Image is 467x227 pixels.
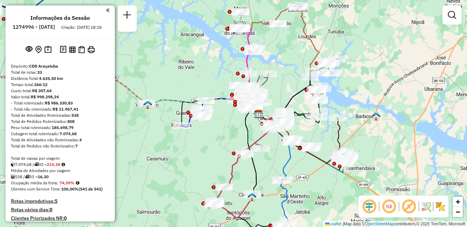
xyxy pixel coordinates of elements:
[11,161,109,168] div: 7.074,68 / 33 =
[24,44,34,55] button: Exibir sessão original
[68,45,77,54] button: Visualizar relatório de Roteirização
[58,24,104,30] div: Criação: [DATE] 18:18
[61,186,79,191] strong: 100,00%
[31,94,59,99] strong: R$ 998.298,24
[365,222,394,226] a: OpenStreetMap
[381,198,397,215] span: Ocultar NR
[198,109,207,118] img: GUARARAPES
[372,112,381,121] img: BARBOSA
[11,155,109,161] div: Total de caixas por viagem:
[11,125,109,131] div: Peso total roteirizado:
[11,63,109,69] div: Depósito:
[421,201,431,212] img: Fluxo de ruas
[75,143,78,148] strong: 7
[11,94,109,100] div: Valor total:
[11,198,109,204] h4: Rotas improdutivas:
[32,88,52,93] strong: R$ 307,64
[401,198,417,215] span: Exibir rótulo
[11,88,109,94] div: Custo total:
[275,117,283,126] img: BIRIGUI
[453,197,463,207] a: Zoom in
[254,109,263,118] img: 625 UDC Light Campus Universitário
[11,207,109,213] h4: Rotas vários dias:
[47,162,60,167] strong: 214,38
[45,100,73,105] strong: R$ 986.330,83
[34,82,48,87] strong: 266:12
[11,112,109,118] div: Total de Atividades Roteirizadas:
[293,3,302,12] img: NOVA LUZITÂNIA
[143,100,152,109] img: VALPARAISO
[11,69,109,75] div: Total de rotas:
[62,162,65,167] i: Meta Caixas/viagem: 220,40 Diferença: -6,02
[37,70,42,75] strong: 33
[11,175,15,179] i: Total de Atividades
[86,45,96,55] button: Imprimir Rotas
[53,107,78,112] strong: R$ 11.967,41
[11,131,109,137] div: Cubagem total roteirizado:
[11,162,15,167] i: Cubagem total roteirizado
[25,175,29,179] i: Total de rotas
[435,201,446,212] img: Exibir/Ocultar setores
[52,125,74,130] strong: 185.698,79
[210,198,219,207] img: PIACATU
[38,174,49,179] strong: 16,30
[76,181,79,185] em: Média calculada utilizando a maior ocupação (%Peso ou %Cubagem) de cada rota da sessão. Rotas cro...
[456,197,460,206] span: +
[71,113,79,118] strong: 538
[11,82,109,88] div: Tempo total:
[338,153,347,162] img: PENÁPOLIS
[453,207,463,217] a: Zoom out
[11,100,109,106] div: - Total roteirizado:
[11,106,109,112] div: - Total não roteirizado:
[11,174,109,180] div: 538 / 33 =
[361,198,377,215] span: Ocultar deslocamento
[29,63,58,69] strong: CDD Araçatuba
[323,221,467,227] div: Map data © contributors,© 2025 TomTom, Microsoft
[11,215,109,221] h4: Clientes Priorizados NR:
[343,222,344,226] span: |
[43,44,53,55] button: Painel de Sugestão
[39,76,63,81] strong: 4.635,50 km
[50,207,52,213] strong: 0
[11,75,109,82] div: Distância Total:
[248,193,256,201] img: CLEMENTINA
[11,186,61,191] span: Clientes com Service Time:
[456,208,460,216] span: −
[34,162,39,167] i: Total de rotas
[325,222,342,226] a: Leaflet
[79,186,103,191] strong: (541 de 541)
[11,180,58,185] span: Ocupação média da frota:
[236,24,244,32] img: SANT. ANTÔNIO DO ARACANGUÁ
[79,137,82,142] strong: 4
[106,6,109,14] a: Clique aqui para minimizar o painel
[11,137,109,143] div: Total de Atividades não Roteirizadas:
[254,110,263,118] img: CDD Araçatuba
[55,198,57,204] strong: 5
[11,143,109,149] div: Total de Pedidos não Roteirizados:
[67,119,75,124] strong: 808
[120,8,134,24] a: Nova sessão e pesquisa
[11,118,109,125] div: Total de Pedidos Roteirizados:
[30,15,90,21] h4: Informações da Sessão
[11,168,109,174] div: Média de Atividades por viagem:
[34,44,43,55] button: Centralizar mapa no depósito ou ponto de apoio
[58,44,68,55] button: Logs desbloquear sessão
[445,8,459,22] a: Exibir filtros
[77,45,86,55] button: Visualizar Romaneio
[59,180,75,185] strong: 74,59%
[13,24,55,30] h6: 1274996 - [DATE]
[64,215,67,221] strong: 0
[59,131,77,136] strong: 7.074,68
